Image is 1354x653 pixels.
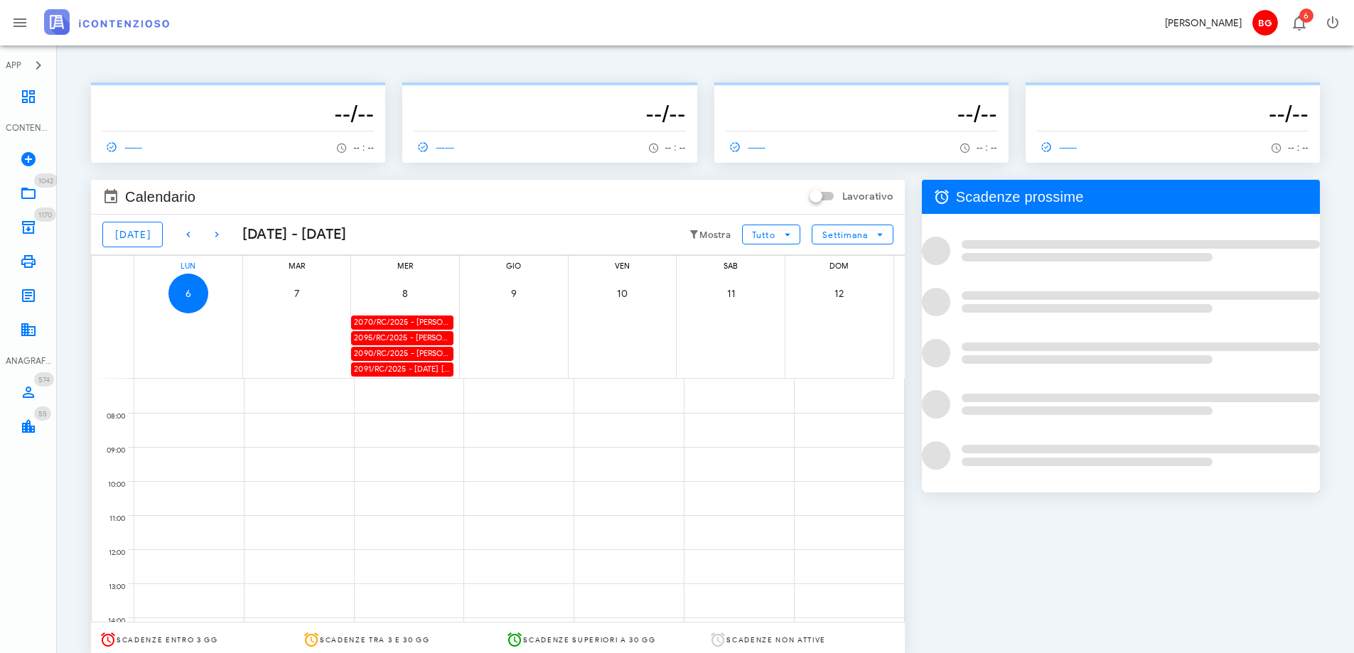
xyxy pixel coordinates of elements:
[1165,16,1242,31] div: [PERSON_NAME]
[6,355,51,367] div: ANAGRAFICA
[92,477,128,492] div: 10:00
[34,372,54,387] span: Distintivo
[102,137,149,157] a: ------
[1037,137,1084,157] a: ------
[168,274,208,313] button: 6
[711,274,751,313] button: 11
[699,230,731,241] small: Mostra
[726,88,997,99] p: --------------
[977,143,997,153] span: -- : --
[742,225,800,244] button: Tutto
[812,225,893,244] button: Settimana
[38,375,50,384] span: 574
[460,256,568,274] div: gio
[665,143,686,153] span: -- : --
[320,635,430,644] span: Scadenze tra 3 e 30 gg
[92,511,128,527] div: 11:00
[711,288,751,300] span: 11
[92,545,128,561] div: 12:00
[38,210,52,220] span: 1170
[277,288,317,300] span: 7
[102,88,374,99] p: --------------
[1037,88,1309,99] p: --------------
[1037,99,1309,128] h3: --/--
[243,256,351,274] div: mar
[523,635,655,644] span: Scadenze superiori a 30 gg
[353,143,374,153] span: -- : --
[1282,6,1316,40] button: Distintivo
[34,406,51,421] span: Distintivo
[92,443,128,458] div: 09:00
[351,256,459,274] div: mer
[726,99,997,128] h3: --/--
[231,224,347,245] div: [DATE] - [DATE]
[168,288,208,300] span: 6
[34,207,56,222] span: Distintivo
[414,137,461,157] a: ------
[34,173,58,188] span: Distintivo
[385,288,425,300] span: 8
[820,274,859,313] button: 12
[1252,10,1278,36] span: BG
[114,229,151,241] span: [DATE]
[134,256,242,274] div: lun
[38,409,47,419] span: 55
[726,635,826,644] span: Scadenze non attive
[6,122,51,134] div: CONTENZIOSO
[603,288,643,300] span: 10
[414,99,685,128] h3: --/--
[44,9,169,35] img: logo-text-2x.png
[102,141,144,153] span: ------
[726,137,773,157] a: ------
[956,185,1084,208] span: Scadenze prossime
[414,88,685,99] p: --------------
[351,315,453,329] div: 2070/RC/2025 - [PERSON_NAME] - Inviare Ricorso
[38,176,53,185] span: 1042
[125,185,195,208] span: Calendario
[820,288,859,300] span: 12
[414,141,455,153] span: ------
[92,409,128,424] div: 08:00
[842,190,893,204] label: Lavorativo
[569,256,677,274] div: ven
[351,347,453,360] div: 2090/RC/2025 - [PERSON_NAME] - Deposita la Costituzione in Giudizio
[822,230,869,240] span: Settimana
[494,288,534,300] span: 9
[1247,6,1282,40] button: BG
[1037,141,1078,153] span: ------
[751,230,775,240] span: Tutto
[1288,143,1309,153] span: -- : --
[102,222,163,247] button: [DATE]
[726,141,767,153] span: ------
[92,579,128,595] div: 13:00
[677,256,785,274] div: sab
[92,613,128,629] div: 14:00
[785,256,893,274] div: dom
[494,274,534,313] button: 9
[351,362,453,376] div: 2091/RC/2025 - [DATE] [PERSON_NAME] - Deposita la Costituzione in [GEOGRAPHIC_DATA]
[117,635,218,644] span: Scadenze entro 3 gg
[1299,9,1313,23] span: Distintivo
[277,274,317,313] button: 7
[603,274,643,313] button: 10
[385,274,425,313] button: 8
[102,99,374,128] h3: --/--
[351,331,453,345] div: 2095/RC/2025 - [PERSON_NAME] - Deposita la Costituzione in Giudizio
